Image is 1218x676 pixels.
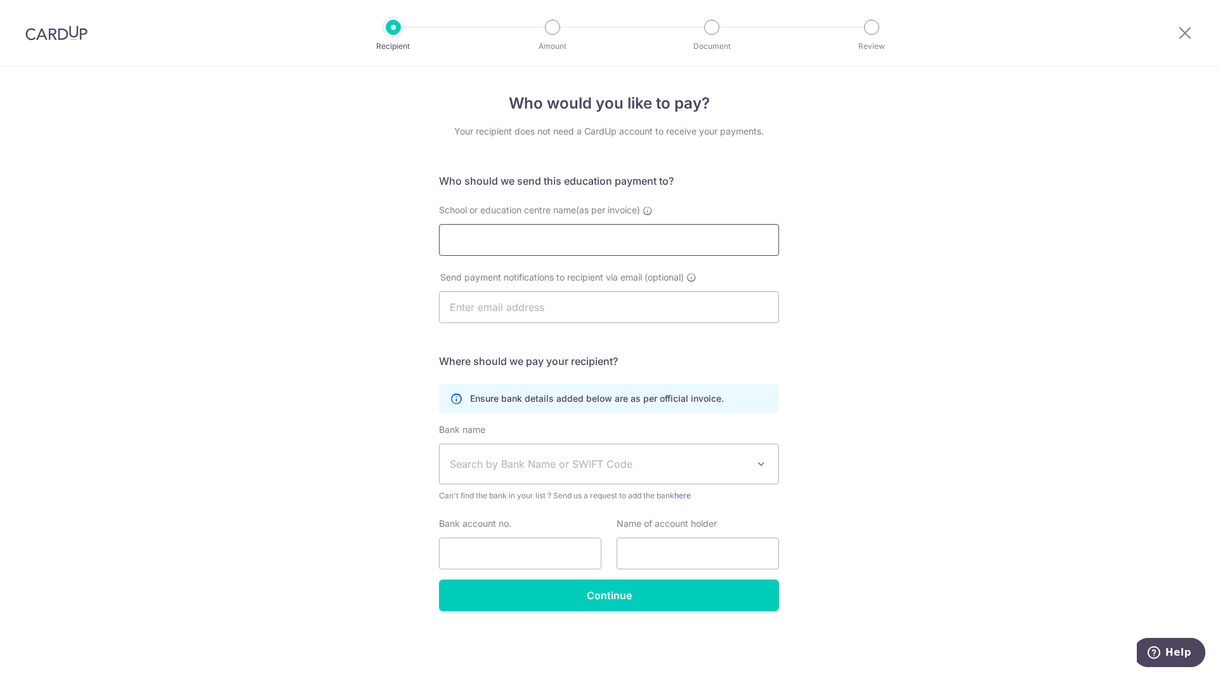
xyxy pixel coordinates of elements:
span: Help [29,9,55,20]
p: Review [825,40,919,53]
p: Ensure bank details added below are as per official invoice. [470,392,724,405]
h4: Who would you like to pay? [439,92,779,115]
iframe: Opens a widget where you can find more information [1137,638,1205,670]
span: Search by Bank Name or SWIFT Code [450,456,748,472]
span: Send payment notifications to recipient via email (optional) [440,271,684,284]
img: CardUp [25,25,88,41]
label: Name of account holder [617,517,717,530]
span: Can't find the bank in your list ? Send us a request to add the bank [439,489,779,502]
span: School or education centre name(as per invoice) [439,204,640,215]
p: Recipient [346,40,440,53]
h5: Who should we send this education payment to? [439,173,779,189]
label: Bank name [439,423,485,436]
input: Continue [439,580,779,611]
input: Enter email address [439,291,779,323]
a: here [674,491,691,500]
div: Your recipient does not need a CardUp account to receive your payments. [439,125,779,138]
label: Bank account no. [439,517,511,530]
p: Document [665,40,759,53]
h5: Where should we pay your recipient? [439,354,779,369]
p: Amount [506,40,599,53]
